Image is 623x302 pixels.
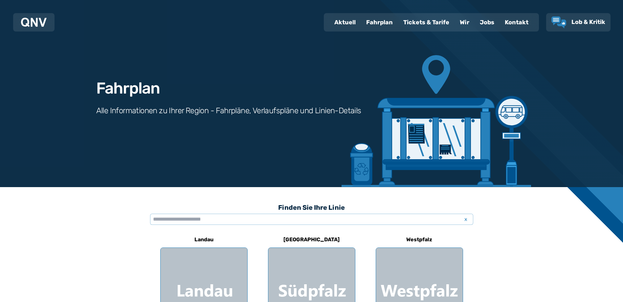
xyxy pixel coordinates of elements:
h6: Westpfalz [404,234,435,245]
a: Wir [455,14,475,31]
a: Tickets & Tarife [398,14,455,31]
a: Fahrplan [361,14,398,31]
h3: Finden Sie Ihre Linie [150,200,473,215]
span: Lob & Kritik [571,18,605,26]
h3: Alle Informationen zu Ihrer Region - Fahrpläne, Verlaufspläne und Linien-Details [96,105,361,116]
h6: Landau [192,234,216,245]
a: Aktuell [329,14,361,31]
h6: [GEOGRAPHIC_DATA] [281,234,342,245]
a: Kontakt [500,14,534,31]
a: QNV Logo [21,16,47,29]
h1: Fahrplan [96,80,160,96]
a: Jobs [475,14,500,31]
img: QNV Logo [21,18,47,27]
a: Lob & Kritik [551,16,605,28]
span: x [461,215,471,223]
